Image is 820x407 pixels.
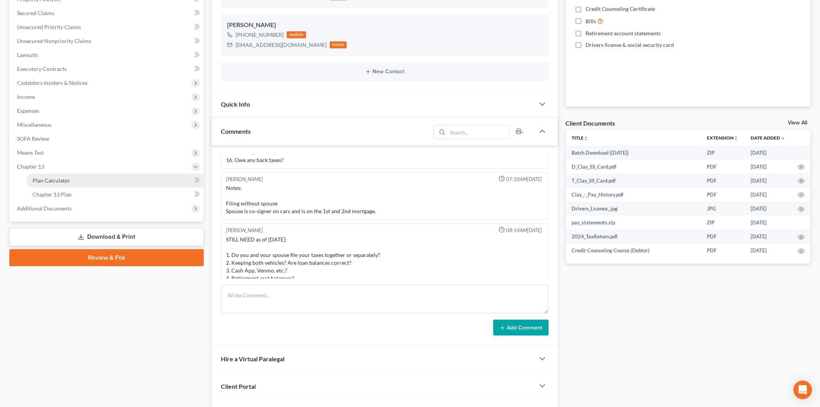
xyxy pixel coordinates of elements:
[26,174,204,188] a: Plan Calculator
[586,5,655,13] span: Credit Counseling Certificate
[701,174,745,188] td: PDF
[221,383,256,390] span: Client Portal
[566,243,701,257] td: Credit Counseling Course (Debtor)
[17,10,54,16] span: Secured Claims
[745,174,792,188] td: [DATE]
[701,160,745,174] td: PDF
[17,24,81,30] span: Unsecured Priority Claims
[17,38,91,44] span: Unsecured Nonpriority Claims
[9,228,204,246] a: Download & Print
[701,146,745,160] td: ZIP
[11,20,204,34] a: Unsecured Priority Claims
[17,66,67,72] span: Executory Contracts
[566,188,701,202] td: Clay_-_Pay_History.pdf
[17,149,44,156] span: Means Test
[221,355,284,362] span: Hire a Virtual Paralegal
[221,100,250,108] span: Quick Info
[751,135,786,141] a: Date Added expand_more
[745,146,792,160] td: [DATE]
[227,21,543,30] div: [PERSON_NAME]
[221,128,251,135] span: Comments
[586,41,674,49] span: Drivers license & social security card
[227,69,543,75] button: New Contact
[566,202,701,216] td: Drivers_License_.jpg
[17,163,44,170] span: Chapter 13
[9,249,204,266] a: Review & File
[745,160,792,174] td: [DATE]
[17,93,35,100] span: Income
[17,135,49,142] span: SOFA Review
[566,216,701,229] td: pay_statements.zip
[707,135,739,141] a: Extensionunfold_more
[745,188,792,202] td: [DATE]
[745,229,792,243] td: [DATE]
[287,31,306,38] div: mobile
[701,243,745,257] td: PDF
[745,243,792,257] td: [DATE]
[11,48,204,62] a: Lawsuits
[236,31,284,39] div: [PHONE_NUMBER]
[781,136,786,141] i: expand_more
[701,229,745,243] td: PDF
[586,29,661,37] span: Retirement account statements
[33,177,70,184] span: Plan Calculator
[506,176,542,183] span: 07:10AM[DATE]
[226,236,544,305] div: STILL NEED as of [DATE]: 1. Do you and your spouse file your taxes together or separately? 2. Kee...
[794,381,812,399] div: Open Intercom Messenger
[26,188,204,202] a: Chapter 13 Plan
[33,191,72,198] span: Chapter 13 Plan
[506,227,542,234] span: 08:14AM[DATE]
[226,184,544,215] div: Notes: Filing without spouse Spouse is co-signer on cars and is on the 1st and 2nd mortgage.
[701,216,745,229] td: ZIP
[701,188,745,202] td: PDF
[330,41,347,48] div: home
[566,174,701,188] td: T_Clay_SS_Card.pdf
[586,17,596,25] span: Bills
[584,136,589,141] i: unfold_more
[788,120,808,126] a: View All
[226,227,263,234] div: [PERSON_NAME]
[17,107,39,114] span: Expenses
[572,135,589,141] a: Titleunfold_more
[745,202,792,216] td: [DATE]
[745,216,792,229] td: [DATE]
[17,52,38,58] span: Lawsuits
[448,126,509,139] input: Search...
[734,136,739,141] i: unfold_more
[566,160,701,174] td: D_Clay_SS_Card.pdf
[17,205,72,212] span: Additional Documents
[11,62,204,76] a: Executory Contracts
[11,6,204,20] a: Secured Claims
[236,41,327,49] div: [EMAIL_ADDRESS][DOMAIN_NAME]
[17,121,52,128] span: Miscellaneous
[701,202,745,216] td: JPG
[566,119,615,127] div: Client Documents
[17,79,88,86] span: Codebtors Insiders & Notices
[493,320,549,336] button: Add Comment
[566,146,701,160] td: Batch Download ([DATE])
[566,229,701,243] td: 2024_TaxReturn.pdf
[11,132,204,146] a: SOFA Review
[226,176,263,183] div: [PERSON_NAME]
[11,34,204,48] a: Unsecured Nonpriority Claims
